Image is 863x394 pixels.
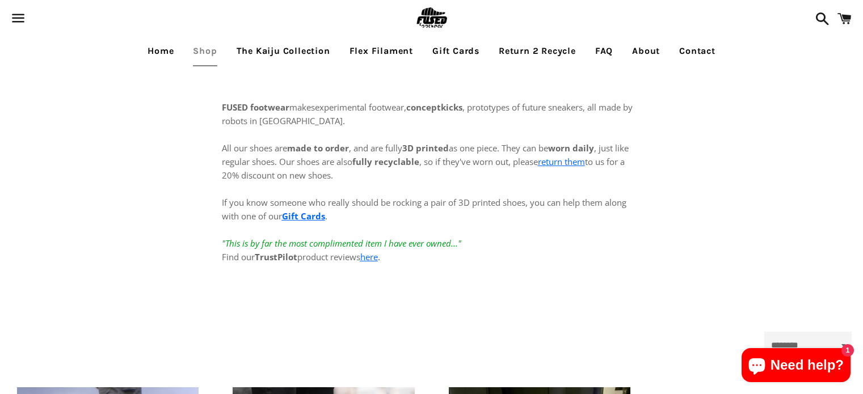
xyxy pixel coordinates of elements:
[287,142,349,154] strong: made to order
[255,251,297,262] strong: TrustPilot
[352,156,419,167] strong: fully recyclable
[222,128,642,264] p: All our shoes are , and are fully as one piece. They can be , just like regular shoes. Our shoes ...
[184,37,225,65] a: Shop
[738,348,854,385] inbox-online-store-chat: Shopify online store chat
[282,210,325,222] a: Gift Cards
[222,101,315,113] span: makes
[587,37,621,65] a: FAQ
[402,142,449,154] strong: 3D printed
[139,37,182,65] a: Home
[548,142,594,154] strong: worn daily
[222,101,633,126] span: experimental footwear, , prototypes of future sneakers, all made by robots in [GEOGRAPHIC_DATA].
[671,37,724,65] a: Contact
[406,101,462,113] strong: conceptkicks
[228,37,339,65] a: The Kaiju Collection
[490,37,584,65] a: Return 2 Recycle
[222,238,461,249] em: "This is by far the most complimented item I have ever owned..."
[538,156,585,167] a: return them
[624,37,668,65] a: About
[341,37,422,65] a: Flex Filament
[360,251,378,262] a: here
[222,101,289,113] strong: FUSED footwear
[424,37,488,65] a: Gift Cards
